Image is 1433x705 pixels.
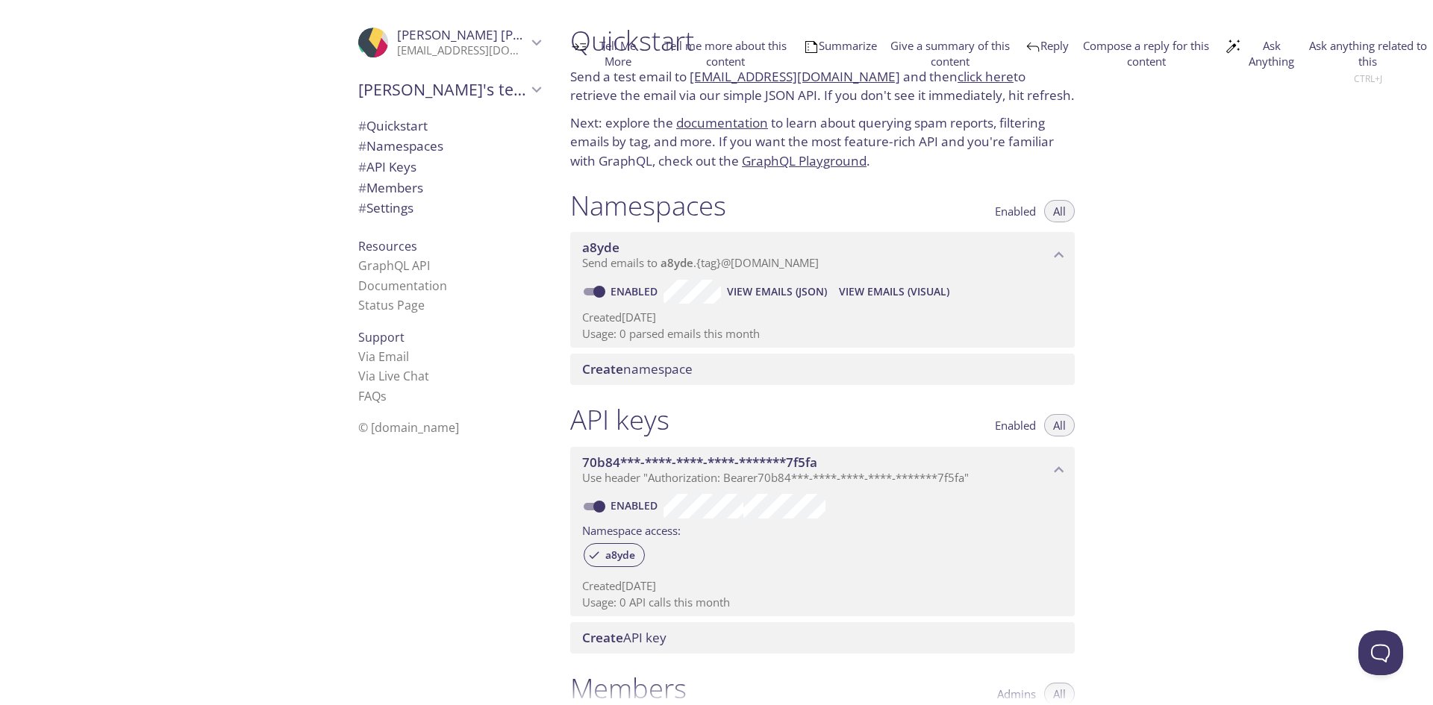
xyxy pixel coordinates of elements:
button: ReplyCompose a reply for this content [1024,38,1224,86]
button: View Emails (JSON) [721,280,833,304]
a: GraphQL Playground [742,152,867,169]
a: Status Page [358,297,425,313]
div: Quickstart [346,116,552,137]
label: Namespace access: [582,518,681,540]
a: Enabled [608,284,664,298]
span: Create [582,360,623,377]
a: Via Live Chat [358,368,429,384]
span: # [358,117,366,134]
span: Compose a reply for this content [1069,38,1224,86]
button: Ask AnythingAsk anything related to thisCTRL+J [1224,38,1433,86]
div: Bramhanand's team [346,70,552,109]
a: FAQ [358,388,387,404]
iframe: Help Scout Beacon - Open [1358,630,1403,675]
p: Created [DATE] [582,578,1063,594]
div: a8yde namespace [570,232,1075,278]
span: Namespaces [358,137,443,154]
a: Enabled [608,498,664,513]
span: s [381,388,387,404]
span: Tell me more about this content [649,38,802,86]
div: Create namespace [570,354,1075,385]
span: [PERSON_NAME]'s team [358,79,527,100]
p: Send a test email to and then to retrieve the email via our simple JSON API. If you don't see it ... [570,67,1075,105]
span: [PERSON_NAME] [PERSON_NAME] [397,26,602,43]
a: Documentation [358,278,447,294]
span: Members [358,179,423,196]
span: API key [582,629,666,646]
div: Create API Key [570,622,1075,654]
span: View Emails (JSON) [727,283,827,301]
button: Enabled [986,200,1045,222]
span: Quickstart [358,117,428,134]
button: All [1044,200,1075,222]
a: Via Email [358,348,409,365]
button: Enabled [986,414,1045,436]
span: Settings [358,199,413,216]
p: Usage: 0 API calls this month [582,595,1063,610]
span: # [358,137,366,154]
p: Created [DATE] [582,310,1063,325]
button: All [1044,414,1075,436]
span: Support [358,329,405,345]
a: documentation [676,114,768,131]
span: a8yde [582,239,619,256]
span: View Emails (Visual) [839,283,949,301]
span: Give a summary of this content [877,38,1024,86]
span: API Keys [358,158,416,175]
span: CTRL+J [1354,72,1382,85]
h1: Members [570,671,687,705]
span: # [358,199,366,216]
h1: Quickstart [570,24,1075,57]
h1: API keys [570,403,669,436]
p: Usage: 0 parsed emails this month [582,326,1063,342]
span: a8yde [661,255,693,270]
span: # [358,179,366,196]
span: a8yde [596,548,644,562]
div: API Keys [346,157,552,178]
div: a8yde [584,543,645,567]
button: Tell Me MoreTell me more about this content [570,38,802,86]
div: Namespaces [346,136,552,157]
h1: Namespaces [570,189,726,222]
span: # [358,158,366,175]
button: View Emails (Visual) [833,280,955,304]
span: namespace [582,360,693,377]
span: Create [582,629,623,646]
span: © [DOMAIN_NAME] [358,419,459,436]
div: Bramhanand Karlekar [346,18,552,67]
p: Next: explore the to learn about querying spam reports, filtering emails by tag, and more. If you... [570,113,1075,171]
div: Members [346,178,552,198]
span: Resources [358,238,417,254]
button: SummarizeGive a summary of this content [802,38,1024,86]
div: Team Settings [346,198,552,219]
span: Ask anything related to this [1302,38,1433,86]
a: GraphQL API [358,257,430,274]
span: Send emails to . {tag} @[DOMAIN_NAME] [582,255,819,270]
p: [EMAIL_ADDRESS][DOMAIN_NAME] [397,43,527,58]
